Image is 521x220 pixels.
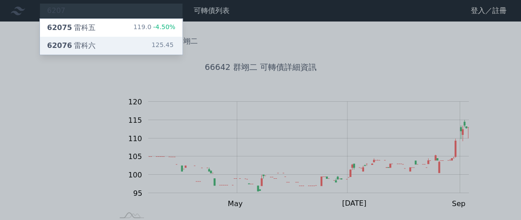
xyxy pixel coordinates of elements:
a: 62075雷科五 119.0-4.50% [40,19,182,37]
div: 雷科六 [47,40,96,51]
span: 62076 [47,41,72,50]
span: 62075 [47,23,72,32]
div: 119.0 [133,22,175,33]
div: 125.45 [152,40,175,51]
span: -4.50% [151,23,175,30]
div: 雷科五 [47,22,96,33]
a: 62076雷科六 125.45 [40,37,182,55]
